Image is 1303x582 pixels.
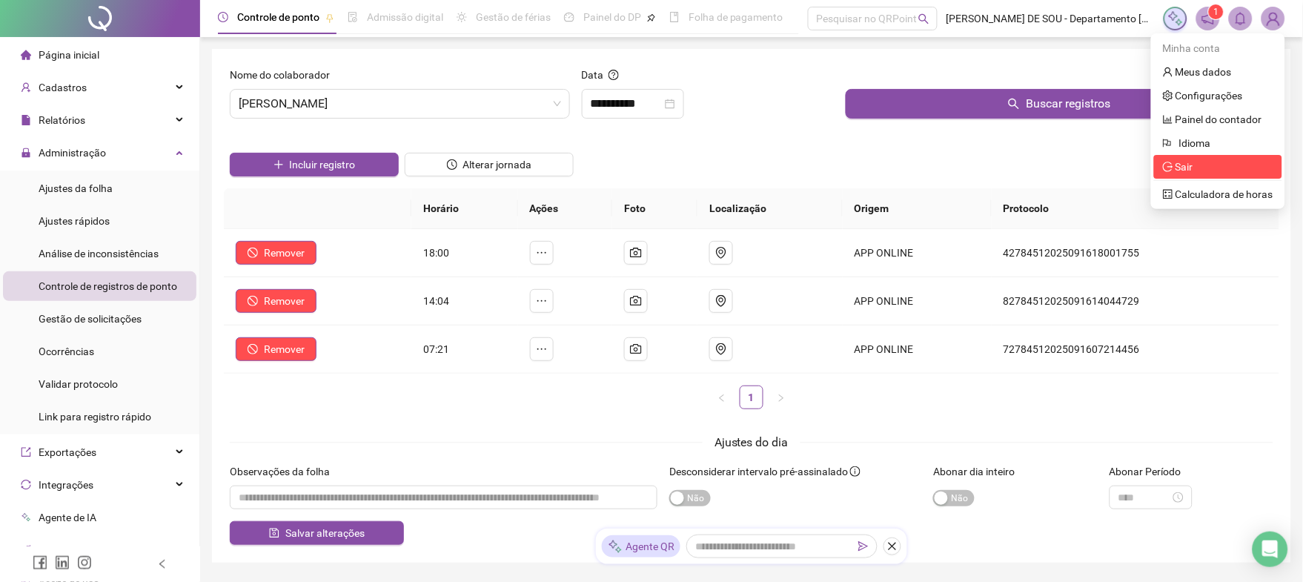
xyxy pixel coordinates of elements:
[1262,7,1284,30] img: 37618
[992,188,1279,229] th: Protocolo
[769,386,793,409] li: Próxima página
[1253,532,1288,567] div: Open Intercom Messenger
[609,70,619,80] span: question-circle
[39,345,94,357] span: Ocorrências
[1234,12,1247,25] span: bell
[39,82,87,93] span: Cadastros
[1209,4,1224,19] sup: 1
[1179,135,1264,151] span: Idioma
[77,555,92,570] span: instagram
[55,555,70,570] span: linkedin
[39,49,99,61] span: Página inicial
[423,295,449,307] span: 14:04
[39,280,177,292] span: Controle de registros de ponto
[248,248,258,258] span: stop
[348,12,358,22] span: file-done
[236,337,316,361] button: Remover
[933,463,1024,480] label: Abonar dia inteiro
[39,114,85,126] span: Relatórios
[39,446,96,458] span: Exportações
[518,188,612,229] th: Ações
[843,229,992,277] td: APP ONLINE
[39,147,106,159] span: Administração
[1110,463,1191,480] label: Abonar Período
[608,539,623,555] img: sparkle-icon.fc2bf0ac1784a2077858766a79e2daf3.svg
[39,313,142,325] span: Gestão de solicitações
[583,11,641,23] span: Painel do DP
[21,50,31,60] span: home
[405,153,574,176] button: Alterar jornada
[843,325,992,374] td: APP ONLINE
[850,466,861,477] span: info-circle
[285,525,365,541] span: Salvar alterações
[1163,135,1173,151] span: flag
[269,528,279,538] span: save
[582,69,604,81] span: Data
[669,466,848,477] span: Desconsiderar intervalo pré-assinalado
[887,541,898,552] span: close
[218,12,228,22] span: clock-circle
[21,148,31,158] span: lock
[630,295,642,307] span: camera
[740,386,763,409] a: 1
[669,12,680,22] span: book
[710,386,734,409] li: Página anterior
[612,188,697,229] th: Foto
[710,386,734,409] button: left
[769,386,793,409] button: right
[715,295,727,307] span: environment
[564,12,574,22] span: dashboard
[230,521,404,545] button: Salvar alterações
[1163,162,1173,172] span: logout
[843,188,992,229] th: Origem
[39,182,113,194] span: Ajustes da folha
[740,386,763,409] li: 1
[423,247,449,259] span: 18:00
[21,545,31,555] span: api
[21,115,31,125] span: file
[230,67,339,83] label: Nome do colaborador
[630,343,642,355] span: camera
[777,394,786,403] span: right
[689,11,783,23] span: Folha de pagamento
[325,13,334,22] span: pushpin
[843,277,992,325] td: APP ONLINE
[992,277,1279,325] td: 82784512025091614044729
[39,378,118,390] span: Validar protocolo
[715,435,789,449] span: Ajustes do dia
[39,512,96,523] span: Agente de IA
[946,10,1155,27] span: [PERSON_NAME] DE SOU - Departamento [GEOGRAPHIC_DATA]
[248,296,258,306] span: stop
[602,535,680,558] div: Agente QR
[39,215,110,227] span: Ajustes rápidos
[918,13,929,24] span: search
[858,541,869,552] span: send
[447,159,457,170] span: clock-circle
[237,11,319,23] span: Controle de ponto
[264,293,305,309] span: Remover
[236,289,316,313] button: Remover
[536,343,548,355] span: ellipsis
[21,82,31,93] span: user-add
[248,344,258,354] span: stop
[33,555,47,570] span: facebook
[1176,161,1193,173] span: Sair
[717,394,726,403] span: left
[1026,95,1110,113] span: Buscar registros
[1163,66,1232,78] a: user Meus dados
[647,13,656,22] span: pushpin
[39,479,93,491] span: Integrações
[264,341,305,357] span: Remover
[236,241,316,265] button: Remover
[367,11,443,23] span: Admissão digital
[411,188,518,229] th: Horário
[21,447,31,457] span: export
[1163,188,1273,200] a: calculator Calculadora de horas
[405,160,574,172] a: Alterar jornada
[230,463,339,480] label: Observações da folha
[457,12,467,22] span: sun
[536,247,548,259] span: ellipsis
[157,559,168,569] span: left
[1154,36,1282,60] div: Minha conta
[21,480,31,490] span: sync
